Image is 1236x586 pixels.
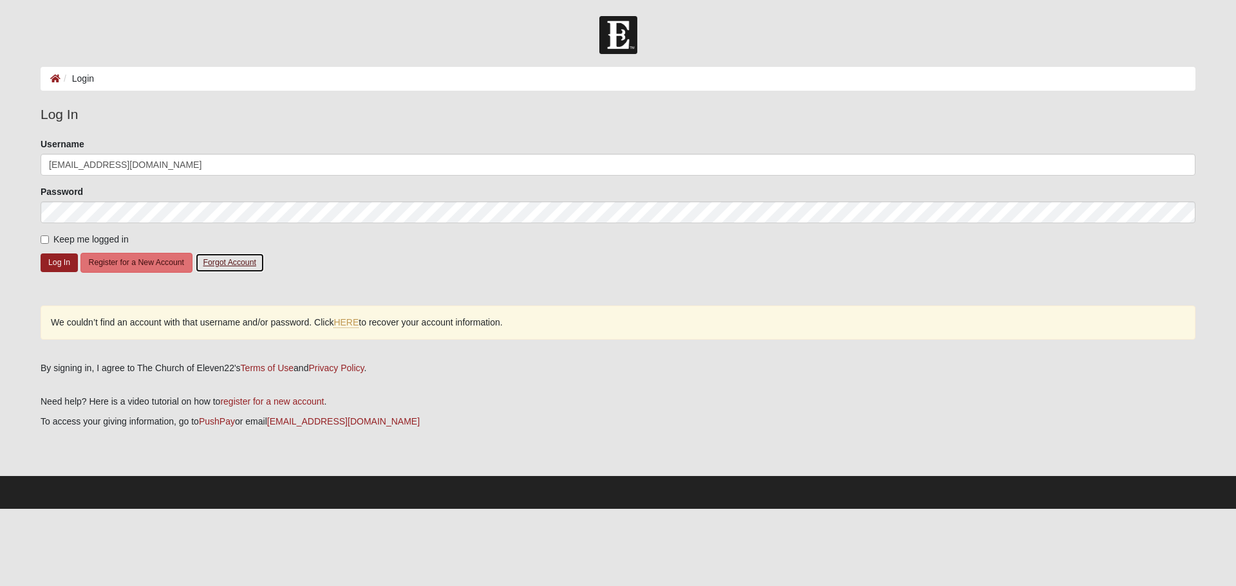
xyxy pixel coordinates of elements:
legend: Log In [41,104,1195,125]
label: Password [41,185,83,198]
span: Keep me logged in [53,234,129,244]
label: Username [41,138,84,151]
div: We couldn’t find an account with that username and/or password. Click to recover your account inf... [41,306,1195,340]
p: Need help? Here is a video tutorial on how to . [41,395,1195,408]
a: PushPay [199,416,235,426]
div: By signing in, I agree to The Church of Eleven22's and . [41,362,1195,375]
p: To access your giving information, go to or email [41,415,1195,428]
input: Keep me logged in [41,235,49,244]
a: Terms of Use [241,363,294,373]
a: Privacy Policy [308,363,364,373]
li: Login [61,72,94,86]
a: HERE [333,317,359,328]
a: [EMAIL_ADDRESS][DOMAIN_NAME] [267,416,420,426]
a: register for a new account [220,396,324,407]
img: Church of Eleven22 Logo [599,16,637,54]
button: Register for a New Account [80,253,192,273]
button: Forgot Account [195,253,265,273]
button: Log In [41,253,78,272]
